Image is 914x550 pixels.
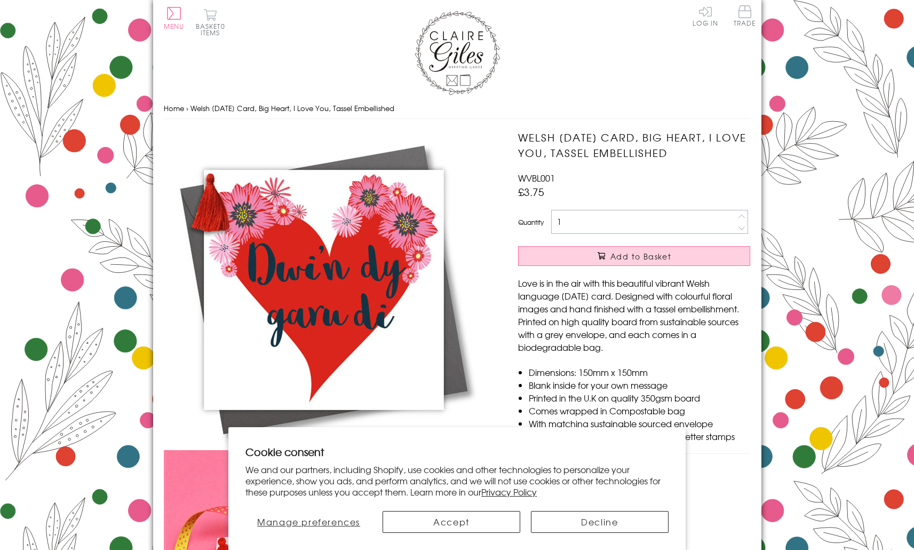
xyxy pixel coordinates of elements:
[186,103,188,113] span: ›
[518,217,544,227] label: Quantity
[734,5,756,26] span: Trade
[245,444,669,459] h2: Cookie consent
[164,103,184,113] a: Home
[518,171,555,184] span: WVBL001
[529,379,750,391] li: Blank inside for your own message
[164,130,484,450] img: Welsh Valentine's Day Card, Big Heart, I Love You, Tassel Embellished
[481,485,537,498] a: Privacy Policy
[201,21,225,37] span: 0 items
[610,251,671,262] span: Add to Basket
[245,464,669,497] p: We and our partners, including Shopify, use cookies and other technologies to personalize your ex...
[245,511,372,533] button: Manage preferences
[196,9,225,36] button: Basket0 items
[415,11,500,95] img: Claire Giles Greetings Cards
[518,246,750,266] button: Add to Basket
[529,391,750,404] li: Printed in the U.K on quality 350gsm board
[257,515,360,528] span: Manage preferences
[518,184,544,199] span: £3.75
[190,103,394,113] span: Welsh [DATE] Card, Big Heart, I Love You, Tassel Embellished
[529,366,750,379] li: Dimensions: 150mm x 150mm
[164,21,185,31] span: Menu
[164,98,751,120] nav: breadcrumbs
[518,277,750,353] p: Love is in the air with this beautiful vibrant Welsh language [DATE] card. Designed with colourfu...
[529,404,750,417] li: Comes wrapped in Compostable bag
[734,5,756,28] a: Trade
[693,5,718,26] a: Log In
[383,511,520,533] button: Accept
[518,130,750,161] h1: Welsh [DATE] Card, Big Heart, I Love You, Tassel Embellished
[529,417,750,430] li: With matching sustainable sourced envelope
[531,511,669,533] button: Decline
[164,7,185,29] button: Menu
